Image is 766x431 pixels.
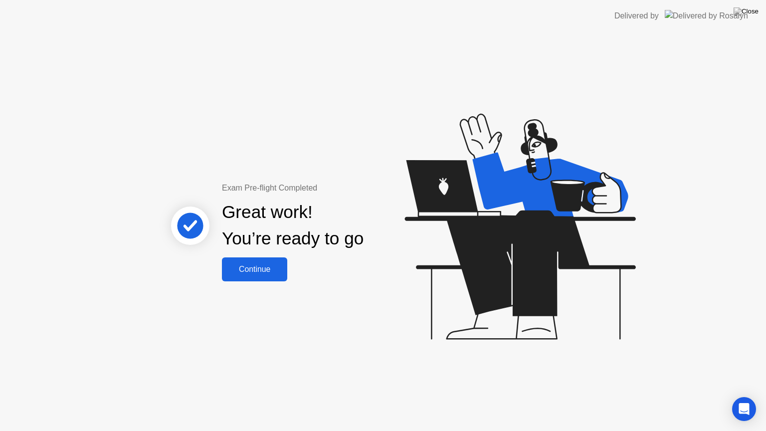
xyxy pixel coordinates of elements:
[225,265,284,274] div: Continue
[614,10,659,22] div: Delivered by
[732,397,756,421] div: Open Intercom Messenger
[734,7,759,15] img: Close
[222,257,287,281] button: Continue
[222,182,428,194] div: Exam Pre-flight Completed
[665,10,748,21] img: Delivered by Rosalyn
[222,199,364,252] div: Great work! You’re ready to go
